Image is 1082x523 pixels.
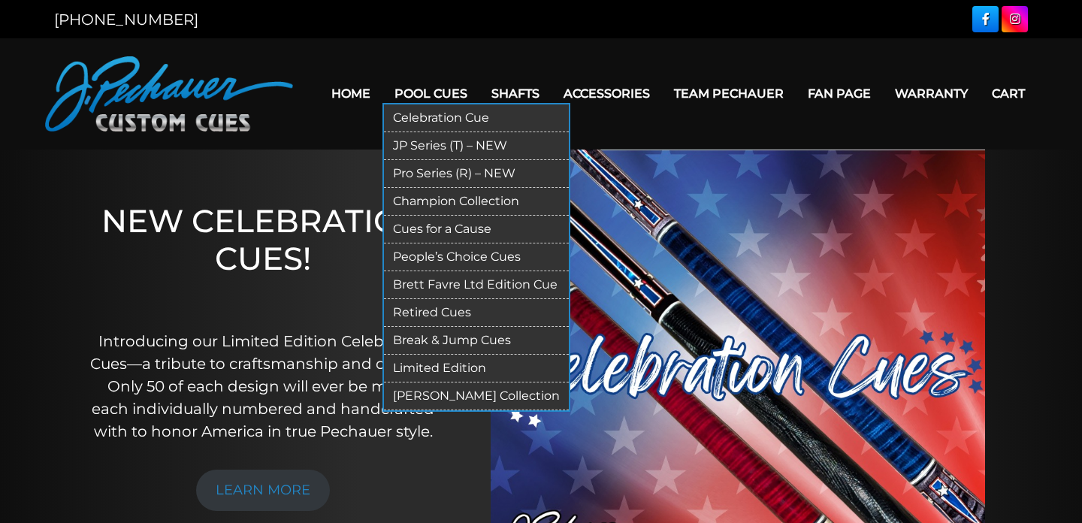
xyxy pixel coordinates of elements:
[796,74,883,113] a: Fan Page
[384,355,569,382] a: Limited Edition
[384,132,569,160] a: JP Series (T) – NEW
[662,74,796,113] a: Team Pechauer
[54,11,198,29] a: [PHONE_NUMBER]
[552,74,662,113] a: Accessories
[479,74,552,113] a: Shafts
[196,470,330,511] a: LEARN MORE
[980,74,1037,113] a: Cart
[384,216,569,243] a: Cues for a Cause
[384,104,569,132] a: Celebration Cue
[89,202,437,310] h1: NEW CELEBRATION CUES!
[384,188,569,216] a: Champion Collection
[382,74,479,113] a: Pool Cues
[384,271,569,299] a: Brett Favre Ltd Edition Cue
[319,74,382,113] a: Home
[384,160,569,188] a: Pro Series (R) – NEW
[384,327,569,355] a: Break & Jump Cues
[89,330,437,443] p: Introducing our Limited Edition Celebration Cues—a tribute to craftsmanship and country. Only 50 ...
[384,243,569,271] a: People’s Choice Cues
[384,382,569,410] a: [PERSON_NAME] Collection
[384,299,569,327] a: Retired Cues
[45,56,293,132] img: Pechauer Custom Cues
[883,74,980,113] a: Warranty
